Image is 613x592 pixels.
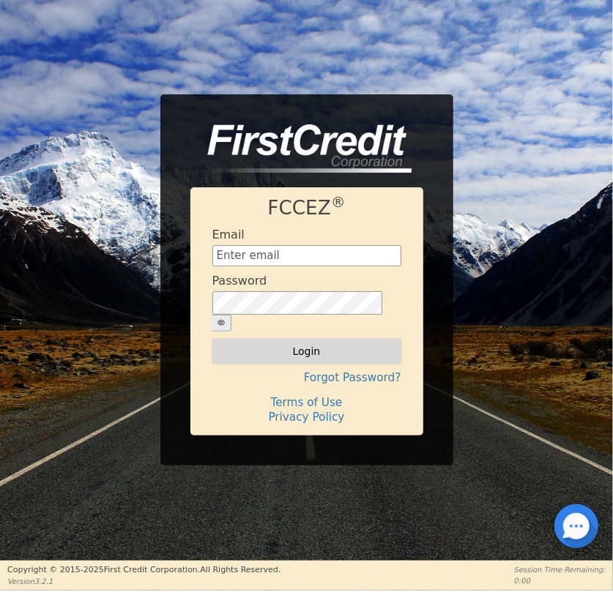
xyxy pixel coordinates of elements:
h4: Privacy Policy [212,411,401,424]
p: 0:00 [514,575,606,586]
h4: Email [212,228,245,241]
img: logo-CMu_cnol.png [190,124,412,173]
h4: Forgot Password? [212,371,401,384]
p: Copyright © 2015- 2025 First Credit Corporation. [7,564,281,577]
h4: Password [212,274,267,288]
span: All Rights Reserved. [200,565,281,574]
input: Enter email [212,245,401,267]
sup: ® [331,194,346,211]
p: Version 3.2.1 [7,576,281,587]
h1: FCCEZ [212,197,401,220]
input: password [212,291,382,315]
h4: Terms of Use [212,396,401,409]
button: Login [212,339,401,364]
p: Session Time Remaining: [514,564,606,575]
